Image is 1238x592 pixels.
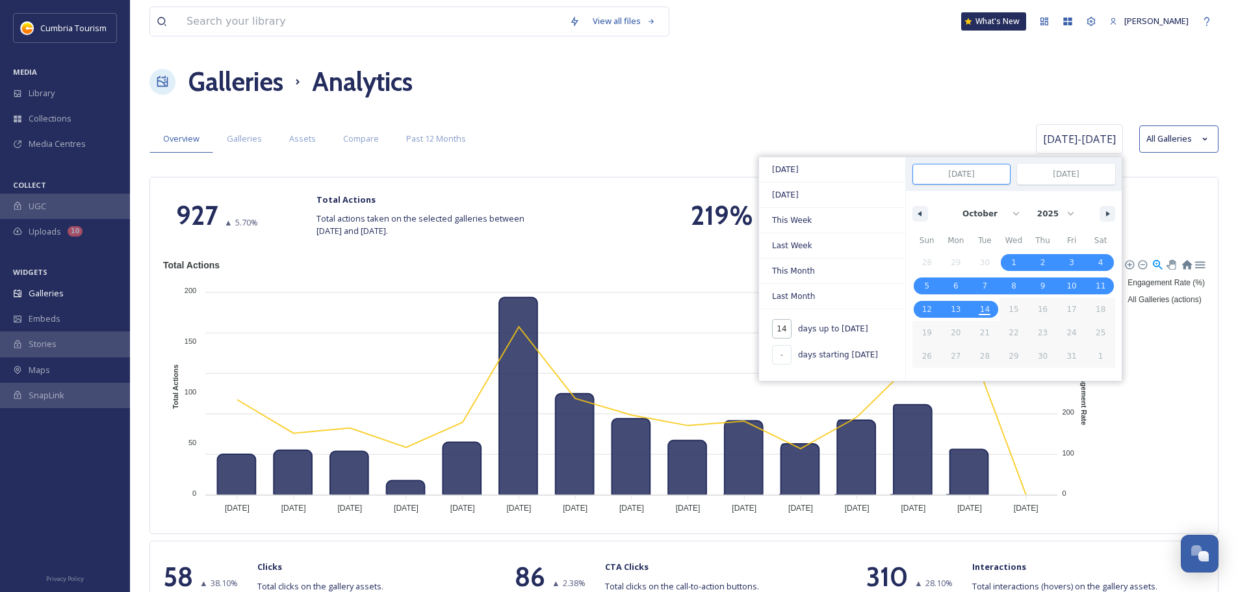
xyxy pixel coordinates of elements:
button: 2 [1028,251,1057,274]
button: Open Chat [1181,535,1219,573]
div: 10 [68,226,83,237]
input: Continuous [1018,164,1115,184]
span: Compare [343,133,379,145]
span: 10 [1066,274,1076,298]
button: 21 [970,321,999,344]
span: Library [29,87,55,99]
h1: Analytics [312,62,413,101]
span: Galleries [227,133,262,145]
button: [DATE] [759,183,905,208]
button: Last Week [759,233,905,259]
span: 18 [1096,298,1105,321]
button: 22 [999,321,1029,344]
span: This Month [759,259,905,283]
button: 27 [942,344,971,368]
button: 19 [912,321,942,344]
button: 18 [1086,298,1115,321]
button: 25 [1086,321,1115,344]
span: 6 [953,274,959,298]
span: Total actions taken on the selected galleries between [DATE] and [DATE]. [316,212,544,237]
span: 24 [1066,321,1076,344]
a: Privacy Policy [46,570,84,586]
input: Early [913,164,1010,184]
button: 20 [942,321,971,344]
span: UGC [29,200,46,212]
tspan: 100 [185,388,196,396]
span: Embeds [29,313,60,325]
div: Reset Zoom [1181,258,1192,269]
a: Galleries [188,62,283,101]
span: 5.70 % [235,216,258,229]
tspan: 200 [185,287,196,294]
tspan: [DATE] [957,504,982,513]
span: 26 [922,344,932,368]
tspan: 200 [1062,408,1074,416]
h1: 927 [176,196,218,235]
button: This Month [759,259,905,284]
a: What's New [961,12,1026,31]
strong: Clicks [257,561,282,573]
button: 26 [912,344,942,368]
strong: Interactions [972,561,1026,573]
tspan: 150 [185,337,196,345]
tspan: [DATE] [281,504,306,513]
strong: CTA Clicks [605,561,649,573]
span: 21 [980,321,990,344]
button: Last Month [759,284,905,309]
span: SnapLink [29,389,64,402]
button: 31 [1057,344,1087,368]
tspan: [DATE] [845,504,870,513]
tspan: [DATE] [619,504,644,513]
span: 29 [1009,344,1018,368]
tspan: [DATE] [1014,504,1038,513]
span: Engagement Rate (%) [1118,278,1205,287]
span: ▲ [914,577,923,589]
tspan: [DATE] [337,504,362,513]
button: 13 [942,298,971,321]
button: This Week [759,208,905,233]
span: Mon [942,230,971,251]
span: 17 [1066,298,1076,321]
span: 2 [1040,251,1046,274]
tspan: 0 [1062,489,1066,496]
button: 12 [912,298,942,321]
button: 4 [1086,251,1115,274]
span: 23 [1038,321,1048,344]
span: 2.38 % [563,577,586,589]
span: MEDIA [13,67,37,77]
button: 28 [970,344,999,368]
span: 38.10 % [211,577,238,589]
span: 25 [1096,321,1105,344]
tspan: [DATE] [394,504,419,513]
span: Sat [1086,230,1115,251]
span: ▲ [552,577,560,589]
tspan: [DATE] [225,504,250,513]
span: Maps [29,364,50,376]
span: Stories [29,338,57,350]
span: 22 [1009,321,1018,344]
tspan: [DATE] [563,504,587,513]
tspan: 50 [188,438,196,446]
a: View all files [586,8,662,34]
span: days up to [DATE] [798,323,868,335]
span: COLLECT [13,180,46,190]
span: 16 [1038,298,1048,321]
span: WIDGETS [13,267,47,277]
div: Selection Zoom [1152,258,1163,269]
span: 20 [951,321,961,344]
button: 10 [1057,274,1087,298]
span: 4 [1098,251,1103,274]
img: images.jpg [21,21,34,34]
span: 27 [951,344,961,368]
button: 6 [942,274,971,298]
span: Wed [999,230,1029,251]
span: 7 [983,274,988,298]
tspan: [DATE] [507,504,532,513]
tspan: [DATE] [732,504,756,513]
div: Zoom Out [1137,259,1146,268]
span: 28 [980,344,990,368]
